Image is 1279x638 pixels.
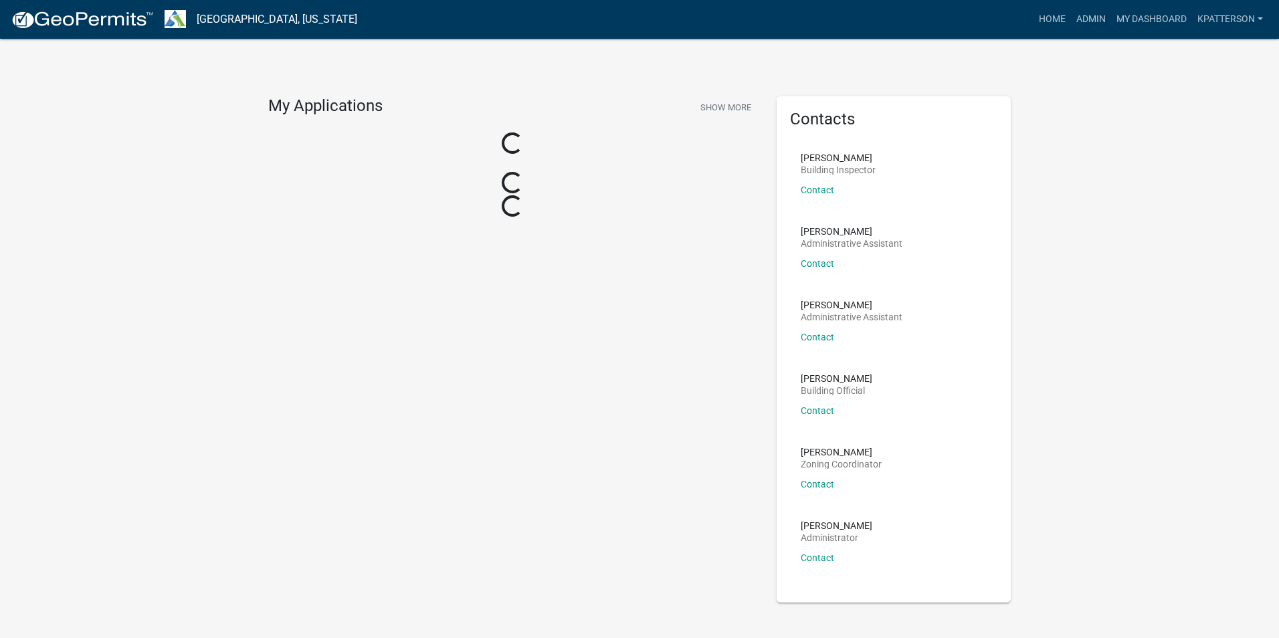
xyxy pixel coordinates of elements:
button: Show More [695,96,757,118]
a: My Dashboard [1111,7,1192,32]
a: Contact [801,552,834,563]
p: Administrative Assistant [801,239,902,248]
p: [PERSON_NAME] [801,374,872,383]
a: Home [1034,7,1071,32]
p: [PERSON_NAME] [801,153,876,163]
p: Administrative Assistant [801,312,902,322]
p: [PERSON_NAME] [801,521,872,530]
p: Building Inspector [801,165,876,175]
img: Troup County, Georgia [165,10,186,28]
a: Contact [801,332,834,342]
a: Contact [801,258,834,269]
a: Contact [801,479,834,490]
p: [PERSON_NAME] [801,447,882,457]
a: [GEOGRAPHIC_DATA], [US_STATE] [197,8,357,31]
p: [PERSON_NAME] [801,227,902,236]
h5: Contacts [790,110,997,129]
p: Administrator [801,533,872,542]
a: Contact [801,185,834,195]
a: Contact [801,405,834,416]
h4: My Applications [268,96,383,116]
p: Zoning Coordinator [801,459,882,469]
p: [PERSON_NAME] [801,300,902,310]
p: Building Official [801,386,872,395]
a: Admin [1071,7,1111,32]
a: KPATTERSON [1192,7,1268,32]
